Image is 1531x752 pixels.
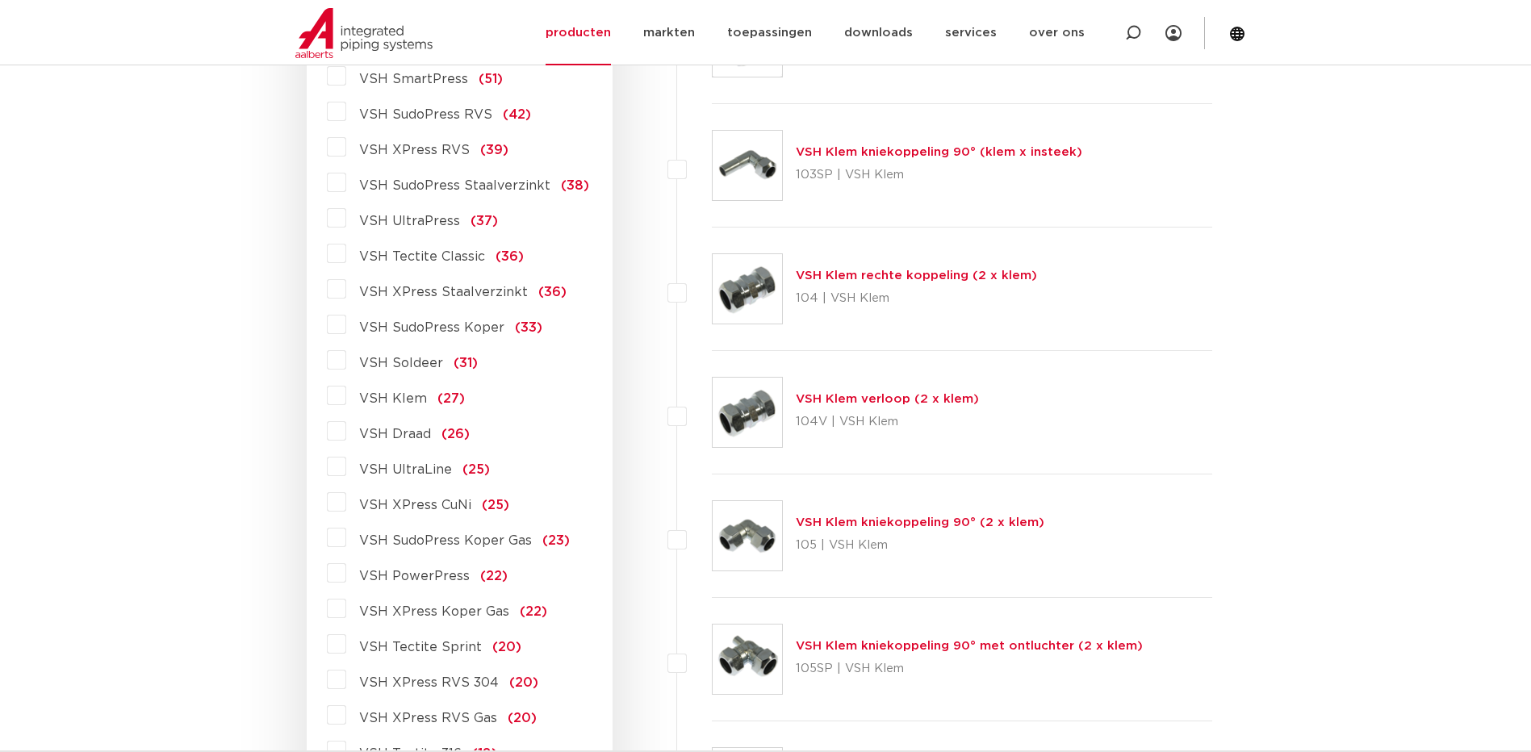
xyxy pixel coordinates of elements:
[359,321,504,334] span: VSH SudoPress Koper
[482,499,509,512] span: (25)
[359,463,452,476] span: VSH UltraLine
[454,357,478,370] span: (31)
[796,533,1044,558] p: 105 | VSH Klem
[359,499,471,512] span: VSH XPress CuNi
[503,108,531,121] span: (42)
[359,428,431,441] span: VSH Draad
[713,378,782,447] img: Thumbnail for VSH Klem verloop (2 x klem)
[480,570,508,583] span: (22)
[796,516,1044,528] a: VSH Klem kniekoppeling 90° (2 x klem)
[713,501,782,570] img: Thumbnail for VSH Klem kniekoppeling 90° (2 x klem)
[359,605,509,618] span: VSH XPress Koper Gas
[462,463,490,476] span: (25)
[359,641,482,654] span: VSH Tectite Sprint
[796,393,979,405] a: VSH Klem verloop (2 x klem)
[437,392,465,405] span: (27)
[359,357,443,370] span: VSH Soldeer
[508,712,537,725] span: (20)
[542,534,570,547] span: (23)
[359,215,460,228] span: VSH UltraPress
[796,640,1143,652] a: VSH Klem kniekoppeling 90° met ontluchter (2 x klem)
[561,179,589,192] span: (38)
[471,215,498,228] span: (37)
[359,570,470,583] span: VSH PowerPress
[359,712,497,725] span: VSH XPress RVS Gas
[796,162,1082,188] p: 103SP | VSH Klem
[480,144,508,157] span: (39)
[359,179,550,192] span: VSH SudoPress Staalverzinkt
[479,73,503,86] span: (51)
[713,254,782,324] img: Thumbnail for VSH Klem rechte koppeling (2 x klem)
[496,250,524,263] span: (36)
[359,250,485,263] span: VSH Tectite Classic
[359,144,470,157] span: VSH XPress RVS
[359,108,492,121] span: VSH SudoPress RVS
[796,146,1082,158] a: VSH Klem kniekoppeling 90° (klem x insteek)
[441,428,470,441] span: (26)
[509,676,538,689] span: (20)
[796,286,1037,311] p: 104 | VSH Klem
[713,625,782,694] img: Thumbnail for VSH Klem kniekoppeling 90° met ontluchter (2 x klem)
[359,534,532,547] span: VSH SudoPress Koper Gas
[359,286,528,299] span: VSH XPress Staalverzinkt
[515,321,542,334] span: (33)
[492,641,521,654] span: (20)
[538,286,567,299] span: (36)
[796,409,979,435] p: 104V | VSH Klem
[359,676,499,689] span: VSH XPress RVS 304
[359,392,427,405] span: VSH Klem
[713,131,782,200] img: Thumbnail for VSH Klem kniekoppeling 90° (klem x insteek)
[796,269,1037,282] a: VSH Klem rechte koppeling (2 x klem)
[359,73,468,86] span: VSH SmartPress
[520,605,547,618] span: (22)
[796,656,1143,682] p: 105SP | VSH Klem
